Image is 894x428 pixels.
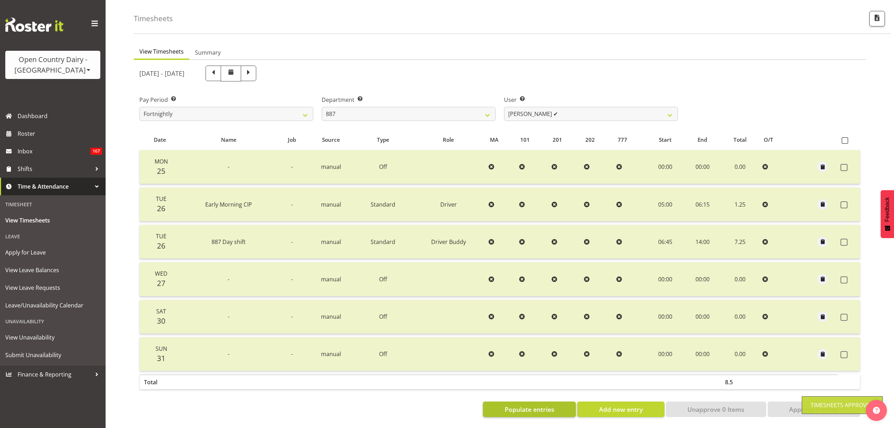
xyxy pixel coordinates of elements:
[881,190,894,238] button: Feedback - Show survey
[18,146,90,157] span: Inbox
[156,195,166,203] span: Tue
[553,136,577,144] div: 201
[228,313,229,320] span: -
[321,350,341,358] span: manual
[205,201,252,208] span: Early Morning CIP
[415,136,482,144] div: Role
[355,337,411,371] td: Off
[291,275,293,283] span: -
[599,405,643,414] span: Add new entry
[688,136,717,144] div: End
[2,314,104,329] div: Unavailability
[811,401,874,409] div: Timesheets Approved
[504,96,678,104] label: User
[5,332,100,343] span: View Unavailability
[2,197,104,212] div: Timesheet
[2,346,104,364] a: Submit Unavailability
[355,262,411,296] td: Off
[321,163,341,171] span: manual
[5,350,100,360] span: Submit Unavailability
[228,163,229,171] span: -
[2,296,104,314] a: Leave/Unavailability Calendar
[721,150,760,184] td: 0.00
[291,350,293,358] span: -
[684,225,721,259] td: 14:00
[431,238,466,246] span: Driver Buddy
[322,96,496,104] label: Department
[90,148,102,155] span: 167
[228,275,229,283] span: -
[5,18,63,32] img: Rosterit website logo
[139,69,184,77] h5: [DATE] - [DATE]
[520,136,544,144] div: 101
[134,14,173,23] h4: Timesheets
[764,136,788,144] div: O/T
[884,197,890,222] span: Feedback
[483,402,576,417] button: Populate entries
[721,188,760,221] td: 1.25
[869,11,885,26] button: Export CSV
[2,329,104,346] a: View Unavailability
[157,316,165,326] span: 30
[721,300,760,334] td: 0.00
[157,166,165,176] span: 25
[291,201,293,208] span: -
[646,337,684,371] td: 00:00
[5,215,100,226] span: View Timesheets
[2,261,104,279] a: View Leave Balances
[721,374,760,389] th: 8.5
[2,244,104,261] a: Apply for Leave
[155,158,168,165] span: Mon
[18,369,92,380] span: Finance & Reporting
[873,407,880,414] img: help-xxl-2.png
[195,48,221,57] span: Summary
[789,405,838,414] span: Approve 0 Items
[291,238,293,246] span: -
[666,402,766,417] button: Unapprove 0 Items
[144,136,176,144] div: Date
[585,136,610,144] div: 202
[440,201,457,208] span: Driver
[291,313,293,320] span: -
[5,300,100,311] span: Leave/Unavailability Calendar
[311,136,351,144] div: Source
[646,150,684,184] td: 00:00
[156,345,167,353] span: Sun
[505,405,554,414] span: Populate entries
[721,262,760,296] td: 0.00
[155,270,168,277] span: Wed
[618,136,642,144] div: 777
[359,136,407,144] div: Type
[321,313,341,320] span: manual
[321,201,341,208] span: manual
[5,265,100,275] span: View Leave Balances
[2,229,104,244] div: Leave
[768,402,860,417] button: Approve 0 Items
[157,203,165,213] span: 26
[577,402,664,417] button: Add new entry
[490,136,512,144] div: MA
[12,54,93,75] div: Open Country Dairy - [GEOGRAPHIC_DATA]
[139,96,313,104] label: Pay Period
[156,307,166,315] span: Sat
[157,278,165,288] span: 27
[355,225,411,259] td: Standard
[725,136,756,144] div: Total
[321,275,341,283] span: manual
[684,150,721,184] td: 00:00
[684,337,721,371] td: 00:00
[228,350,229,358] span: -
[321,238,341,246] span: manual
[139,47,184,56] span: View Timesheets
[2,212,104,229] a: View Timesheets
[355,188,411,221] td: Standard
[646,225,684,259] td: 06:45
[18,111,102,121] span: Dashboard
[156,232,166,240] span: Tue
[646,262,684,296] td: 00:00
[5,282,100,293] span: View Leave Requests
[721,225,760,259] td: 7.25
[355,300,411,334] td: Off
[721,337,760,371] td: 0.00
[355,150,411,184] td: Off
